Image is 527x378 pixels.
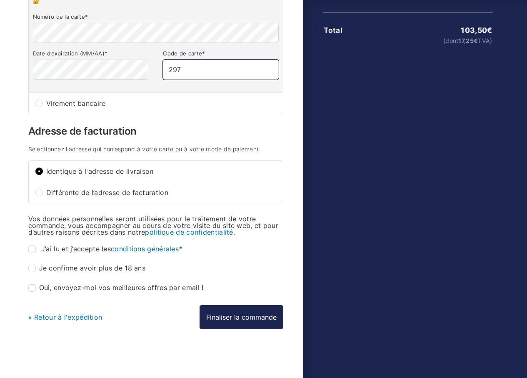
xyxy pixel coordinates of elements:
span: J’ai lu et j’accepte les [41,245,183,253]
input: J’ai lu et j’accepte lesconditions générales [28,245,36,253]
span: € [487,26,492,35]
h3: Adresse de facturation [28,126,283,136]
a: conditions générales [111,245,179,253]
a: « Retour à l'expédition [28,313,102,321]
span: Identique à l'adresse de livraison [46,168,276,175]
label: Numéro de la carte [33,13,279,20]
span: 17,25 [458,37,478,44]
label: Oui, envoyez-moi vos meilleures offres par email ! [28,284,204,292]
span: € [474,37,478,44]
input: Cryptogramme [163,60,278,80]
span: Virement bancaire [46,100,276,107]
label: Je confirme avoir plus de 18 ans [28,265,146,272]
a: politique de confidentialité [145,228,233,236]
button: Finaliser la commande [200,305,283,329]
th: Total [323,26,380,35]
input: Oui, envoyez-moi vos meilleures offres par email ! [28,284,36,292]
label: Date d’expiration (MM/AA) [33,50,148,57]
p: Vos données personnelles seront utilisées pour le traitement de votre commande, vous accompagner ... [28,215,283,235]
bdi: 103,50 [461,26,492,35]
span: Différente de l’adresse de facturation [46,189,276,196]
label: Code de carte [163,50,278,57]
h4: Sélectionnez l'adresse qui correspond à votre carte ou à votre mode de paiement. [28,146,283,152]
small: (dont TVA) [380,38,492,44]
input: Je confirme avoir plus de 18 ans [28,265,36,272]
